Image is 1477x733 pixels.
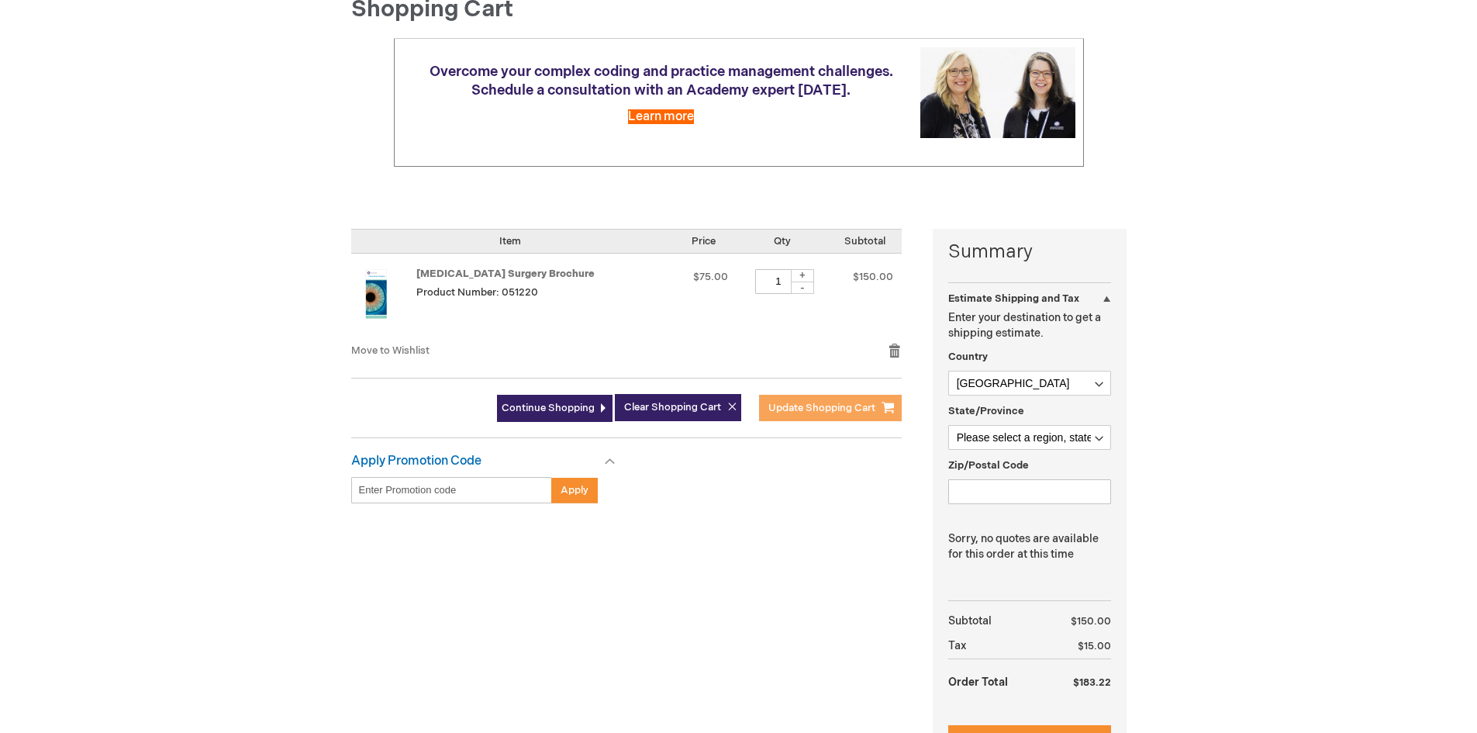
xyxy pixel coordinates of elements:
[551,477,598,503] button: Apply
[768,402,875,414] span: Update Shopping Cart
[351,269,416,328] a: Vitrectomy Surgery Brochure
[615,394,741,421] button: Clear Shopping Cart
[692,235,716,247] span: Price
[791,282,814,294] div: -
[948,634,1040,659] th: Tax
[502,402,595,414] span: Continue Shopping
[416,268,595,280] a: [MEDICAL_DATA] Surgery Brochure
[1071,615,1111,628] span: $150.00
[351,269,401,319] img: Vitrectomy Surgery Brochure
[948,310,1111,341] p: Enter your destination to get a shipping estimate.
[948,531,1111,562] p: Sorry, no quotes are available for this order at this time
[497,395,613,422] a: Continue Shopping
[948,351,988,363] span: Country
[624,401,721,413] span: Clear Shopping Cart
[755,269,802,294] input: Qty
[561,484,588,496] span: Apply
[759,395,902,421] button: Update Shopping Cart
[853,271,893,283] span: $150.00
[948,609,1040,634] th: Subtotal
[351,477,552,503] input: Enter Promotion code
[1078,640,1111,652] span: $15.00
[693,271,728,283] span: $75.00
[774,235,791,247] span: Qty
[628,109,694,124] a: Learn more
[1073,676,1111,689] span: $183.22
[948,459,1029,472] span: Zip/Postal Code
[430,64,893,99] span: Overcome your complex coding and practice management challenges. Schedule a consultation with an ...
[948,668,1008,695] strong: Order Total
[791,269,814,282] div: +
[948,292,1079,305] strong: Estimate Shipping and Tax
[920,47,1075,138] img: Schedule a consultation with an Academy expert today
[844,235,885,247] span: Subtotal
[948,405,1024,417] span: State/Province
[499,235,521,247] span: Item
[948,239,1111,265] strong: Summary
[351,344,430,357] a: Move to Wishlist
[416,286,538,299] span: Product Number: 051220
[351,454,481,468] strong: Apply Promotion Code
